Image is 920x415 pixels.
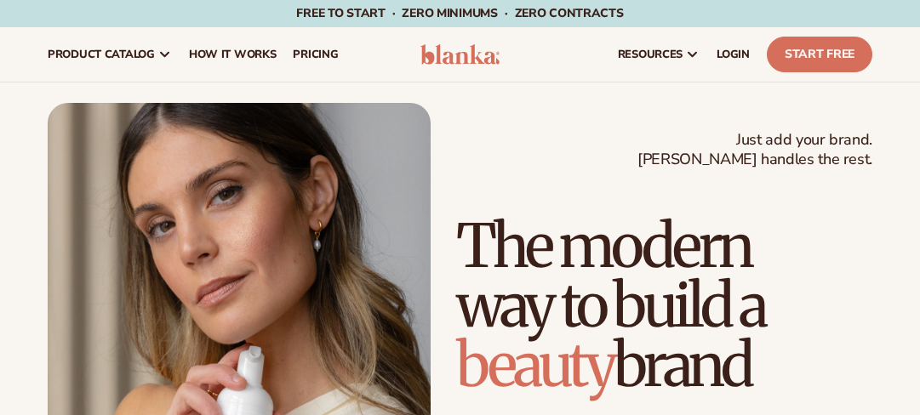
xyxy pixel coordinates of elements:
[420,44,500,65] img: logo
[456,327,614,402] span: beauty
[293,48,338,61] span: pricing
[180,27,285,82] a: How It Works
[189,48,277,61] span: How It Works
[609,27,708,82] a: resources
[717,48,750,61] span: LOGIN
[284,27,346,82] a: pricing
[39,27,180,82] a: product catalog
[456,216,872,395] h1: The modern way to build a brand
[48,48,155,61] span: product catalog
[708,27,758,82] a: LOGIN
[767,37,872,72] a: Start Free
[296,5,623,21] span: Free to start · ZERO minimums · ZERO contracts
[618,48,683,61] span: resources
[637,130,872,170] span: Just add your brand. [PERSON_NAME] handles the rest.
